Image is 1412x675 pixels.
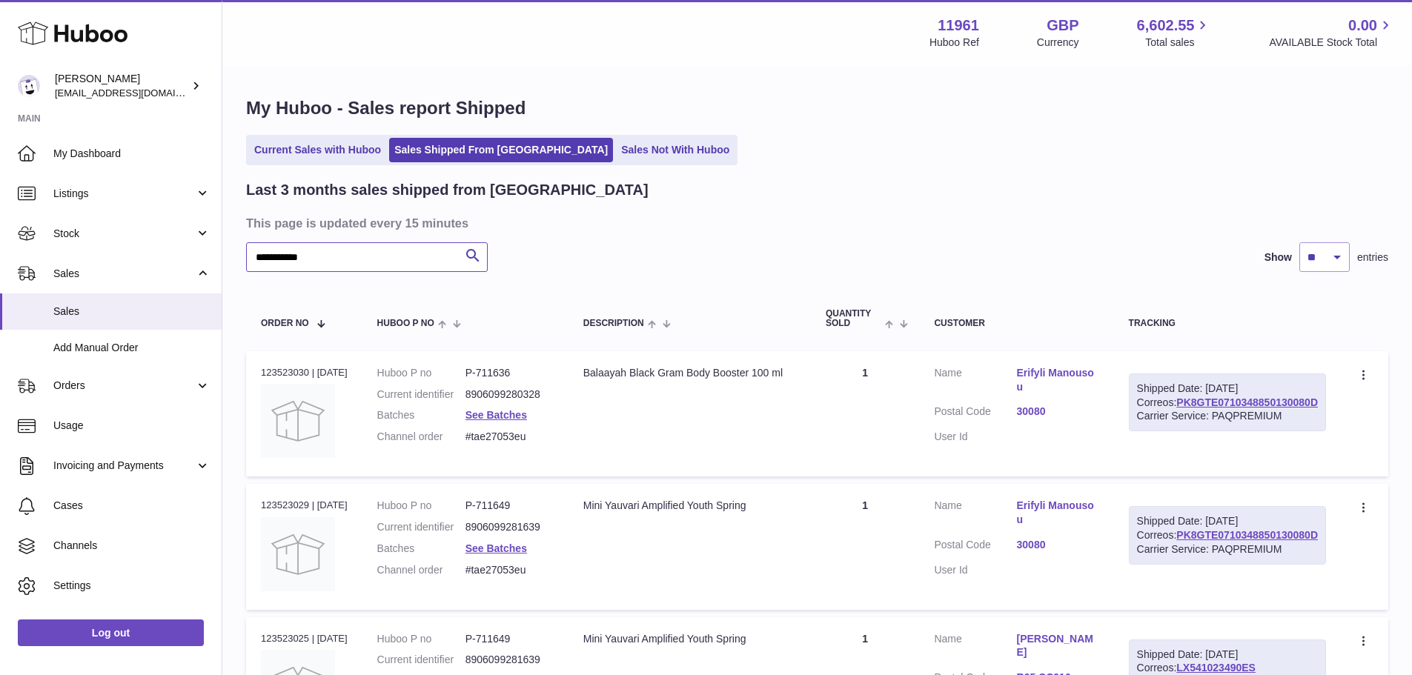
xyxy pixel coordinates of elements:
h1: My Huboo - Sales report Shipped [246,96,1388,120]
span: [EMAIL_ADDRESS][DOMAIN_NAME] [55,87,218,99]
dt: Huboo P no [377,632,465,646]
h2: Last 3 months sales shipped from [GEOGRAPHIC_DATA] [246,180,649,200]
span: Description [583,319,644,328]
div: 123523030 | [DATE] [261,366,348,379]
img: no-photo.jpg [261,517,335,591]
span: Huboo P no [377,319,434,328]
div: Shipped Date: [DATE] [1137,382,1318,396]
span: Channels [53,539,211,553]
span: Order No [261,319,309,328]
div: 123523025 | [DATE] [261,632,348,645]
span: Listings [53,187,195,201]
span: entries [1357,250,1388,265]
dt: Name [934,632,1016,664]
div: Huboo Ref [929,36,979,50]
a: 0.00 AVAILABLE Stock Total [1269,16,1394,50]
a: 30080 [1017,538,1099,552]
span: Usage [53,419,211,433]
div: Shipped Date: [DATE] [1137,514,1318,528]
div: Mini Yauvari Amplified Youth Spring [583,499,796,513]
div: Correos: [1129,373,1326,432]
label: Show [1264,250,1292,265]
a: LX541023490ES [1176,662,1256,674]
a: Erifyli Manousou [1017,366,1099,394]
div: 123523029 | [DATE] [261,499,348,512]
strong: GBP [1047,16,1078,36]
div: Shipped Date: [DATE] [1137,648,1318,662]
dt: Channel order [377,563,465,577]
dt: Name [934,366,1016,398]
div: Mini Yauvari Amplified Youth Spring [583,632,796,646]
dt: Postal Code [934,405,1016,422]
div: Balaayah Black Gram Body Booster 100 ml [583,366,796,380]
span: Quantity Sold [826,309,881,328]
a: Sales Shipped From [GEOGRAPHIC_DATA] [389,138,613,162]
dd: P-711649 [465,632,554,646]
div: Tracking [1129,319,1326,328]
dt: Current identifier [377,388,465,402]
dt: Batches [377,542,465,556]
span: Settings [53,579,211,593]
td: 1 [811,351,920,476]
dt: User Id [934,430,1016,444]
strong: 11961 [938,16,979,36]
a: Sales Not With Huboo [616,138,735,162]
a: 30080 [1017,405,1099,419]
span: My Dashboard [53,147,211,161]
dd: P-711649 [465,499,554,513]
dt: Postal Code [934,538,1016,556]
a: See Batches [465,542,527,554]
div: Carrier Service: PAQPREMIUM [1137,409,1318,423]
span: Total sales [1145,36,1211,50]
span: Invoicing and Payments [53,459,195,473]
div: Customer [934,319,1098,328]
span: Orders [53,379,195,393]
span: 6,602.55 [1137,16,1195,36]
dd: #tae27053eu [465,430,554,444]
div: Carrier Service: PAQPREMIUM [1137,542,1318,556]
dd: P-711636 [465,366,554,380]
a: 6,602.55 Total sales [1137,16,1212,50]
a: Current Sales with Huboo [249,138,386,162]
dd: 8906099281639 [465,653,554,667]
td: 1 [811,484,920,609]
div: [PERSON_NAME] [55,72,188,100]
img: no-photo.jpg [261,384,335,458]
span: Cases [53,499,211,513]
a: PK8GTE0710348850130080D [1176,529,1318,541]
span: Add Manual Order [53,341,211,355]
dt: Name [934,499,1016,531]
dt: Batches [377,408,465,422]
dd: 8906099281639 [465,520,554,534]
span: AVAILABLE Stock Total [1269,36,1394,50]
dt: Current identifier [377,653,465,667]
dt: Huboo P no [377,499,465,513]
h3: This page is updated every 15 minutes [246,215,1385,231]
dt: User Id [934,563,1016,577]
a: See Batches [465,409,527,421]
dt: Current identifier [377,520,465,534]
div: Currency [1037,36,1079,50]
a: [PERSON_NAME] [1017,632,1099,660]
a: Log out [18,619,204,646]
span: Sales [53,305,211,319]
span: 0.00 [1348,16,1377,36]
dd: 8906099280328 [465,388,554,402]
dt: Channel order [377,430,465,444]
span: Sales [53,267,195,281]
img: internalAdmin-11961@internal.huboo.com [18,75,40,97]
div: Correos: [1129,506,1326,565]
span: Stock [53,227,195,241]
a: Erifyli Manousou [1017,499,1099,527]
a: PK8GTE0710348850130080D [1176,396,1318,408]
dd: #tae27053eu [465,563,554,577]
dt: Huboo P no [377,366,465,380]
